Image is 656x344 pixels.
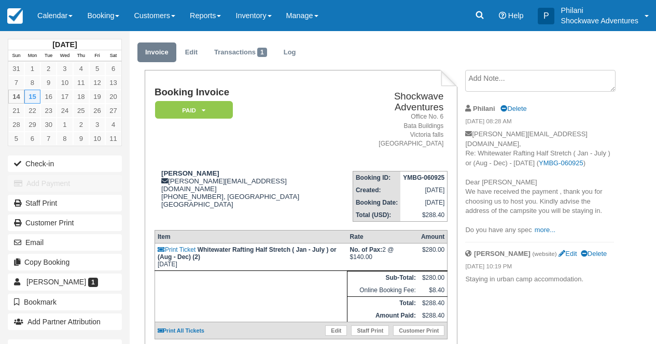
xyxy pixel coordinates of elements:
[347,230,418,243] th: Rate
[403,174,444,181] strong: YMBG-060925
[353,171,400,184] th: Booking ID:
[535,226,555,234] a: more...
[353,209,400,222] th: Total (USD):
[73,76,89,90] a: 11
[8,132,24,146] a: 5
[73,104,89,118] a: 25
[465,262,613,274] em: [DATE] 10:19 PM
[155,230,347,243] th: Item
[561,16,638,26] p: Shockwave Adventures
[105,132,121,146] a: 11
[57,90,73,104] a: 17
[89,76,105,90] a: 12
[347,271,418,284] th: Sub-Total:
[559,250,577,257] a: Edit
[347,296,418,309] th: Total:
[418,296,448,309] td: $288.40
[73,90,89,104] a: 18
[473,105,495,112] strong: Philani
[8,234,122,251] button: Email
[73,118,89,132] a: 2
[40,62,57,76] a: 2
[73,62,89,76] a: 4
[257,48,267,57] span: 1
[105,104,121,118] a: 27
[325,325,347,336] a: Edit
[400,209,448,222] td: $288.40
[418,230,448,243] th: Amount
[8,175,122,192] button: Add Payment
[24,90,40,104] a: 15
[40,132,57,146] a: 7
[89,50,105,62] th: Fri
[499,12,506,19] i: Help
[177,42,205,63] a: Edit
[155,87,340,98] h1: Booking Invoice
[353,196,400,209] th: Booking Date:
[8,214,122,231] a: Customer Print
[155,243,347,270] td: [DATE]
[105,50,121,62] th: Sat
[421,246,444,262] div: $280.00
[24,118,40,132] a: 29
[347,309,418,322] th: Amount Paid:
[8,76,24,90] a: 7
[40,90,57,104] a: 16
[40,118,57,132] a: 30
[347,243,418,270] td: 2 @ $140.00
[344,91,443,112] h2: Shockwave Adventures
[465,117,613,128] em: [DATE] 08:28 AM
[137,42,176,63] a: Invoice
[155,101,233,119] em: Paid
[155,169,340,221] div: [PERSON_NAME][EMAIL_ADDRESS][DOMAIN_NAME] [PHONE_NUMBER], [GEOGRAPHIC_DATA] [GEOGRAPHIC_DATA]
[532,250,556,257] small: (website)
[7,8,23,24] img: checkfront-main-nav-mini-logo.png
[418,271,448,284] td: $280.00
[52,40,77,49] strong: [DATE]
[8,155,122,172] button: Check-in
[465,275,613,284] p: Staying in urban camp accommodation.
[400,196,448,209] td: [DATE]
[161,169,219,177] strong: [PERSON_NAME]
[24,62,40,76] a: 1
[8,104,24,118] a: 21
[105,90,121,104] a: 20
[418,309,448,322] td: $288.40
[465,130,613,235] p: [PERSON_NAME][EMAIL_ADDRESS][DOMAIN_NAME], Re: Whitewater Rafting Half Stretch ( Jan - July ) or ...
[508,11,524,20] span: Help
[24,104,40,118] a: 22
[89,90,105,104] a: 19
[24,132,40,146] a: 6
[393,325,444,336] a: Customer Print
[347,284,418,297] td: Online Booking Fee:
[8,118,24,132] a: 28
[73,50,89,62] th: Thu
[89,104,105,118] a: 26
[538,8,554,24] div: P
[351,325,389,336] a: Staff Print
[8,90,24,104] a: 14
[89,132,105,146] a: 10
[105,76,121,90] a: 13
[8,274,122,290] a: [PERSON_NAME] 1
[158,246,337,261] strong: Whitewater Rafting Half Stretch ( Jan - July ) or (Aug - Dec) (2)
[57,50,73,62] th: Wed
[26,278,86,286] span: [PERSON_NAME]
[24,50,40,62] th: Mon
[57,76,73,90] a: 10
[400,184,448,196] td: [DATE]
[500,105,526,112] a: Delete
[581,250,607,257] a: Delete
[105,118,121,132] a: 4
[350,246,383,253] strong: No. of Pax
[561,5,638,16] p: Philani
[57,62,73,76] a: 3
[206,42,275,63] a: Transactions1
[344,112,443,148] address: Office No. 6 Bata Buildings Victoria falls [GEOGRAPHIC_DATA]
[73,132,89,146] a: 9
[276,42,304,63] a: Log
[155,101,229,120] a: Paid
[24,76,40,90] a: 8
[8,50,24,62] th: Sun
[8,62,24,76] a: 31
